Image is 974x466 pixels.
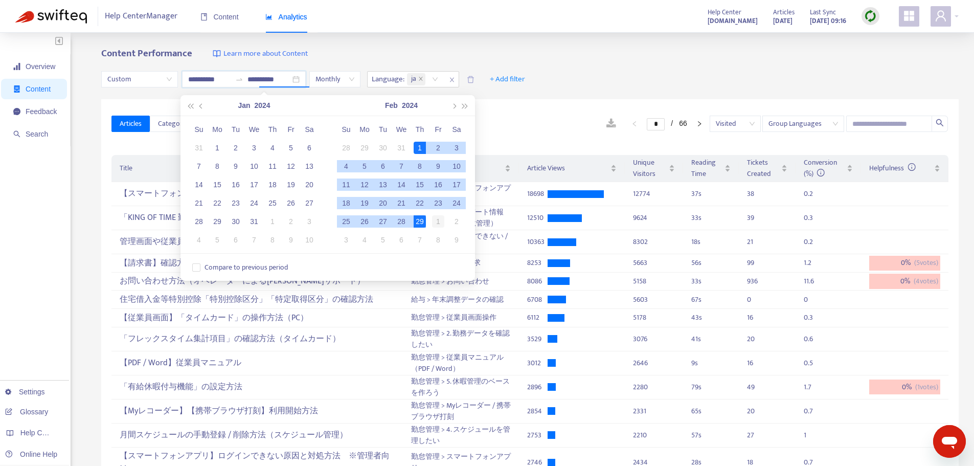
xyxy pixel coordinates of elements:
div: 1.2 [804,257,824,269]
div: 0.2 [804,188,824,199]
span: Help Center [708,7,741,18]
td: 2024-02-27 [374,212,392,231]
li: Next Page [691,118,708,130]
span: ja [411,73,416,85]
div: 31 [248,215,260,228]
td: 2024-02-06 [226,231,245,249]
td: 2024-01-22 [208,194,226,212]
div: 6 [395,234,407,246]
span: delete [467,76,474,83]
td: 2024-01-24 [245,194,263,212]
span: message [13,108,20,115]
span: Title [120,163,386,174]
th: Title [111,155,402,182]
div: お問い合わせ方法（オペレーターによる[PERSON_NAME]サポート） [120,273,394,290]
th: Fr [282,120,300,139]
div: 14 [193,179,205,191]
div: 7 [414,234,426,246]
div: 【請求書】確認方法 [120,255,394,272]
div: 29 [414,215,426,228]
div: 1 [266,215,279,228]
td: 2024-01-09 [226,157,245,175]
td: 2024-02-09 [429,157,447,175]
a: Settings [5,388,45,396]
div: 1 [432,215,444,228]
th: Tickets Created [739,155,795,182]
div: 0 [804,294,824,305]
div: 16 [432,179,444,191]
td: 2024-01-28 [337,139,355,157]
div: 1 [211,142,223,154]
span: container [13,85,20,93]
span: to [235,75,243,83]
td: 2024-01-08 [208,157,226,175]
td: 2024-01-16 [226,175,245,194]
div: 5 [285,142,297,154]
td: 2024-01-19 [282,175,300,194]
span: Unique Visitors [633,157,667,180]
div: 28 [193,215,205,228]
div: 4 [266,142,279,154]
td: 2024-01-06 [300,139,319,157]
button: + Add filter [482,71,533,87]
span: Language : [368,72,406,87]
th: We [245,120,263,139]
span: Compare to previous period [200,262,292,273]
div: 31 [395,142,407,154]
div: 26 [358,215,371,228]
td: 2024-03-09 [447,231,466,249]
td: 2024-02-07 [245,231,263,249]
span: Conversion (%) [804,157,837,180]
td: 2024-02-20 [374,194,392,212]
td: 2024-02-19 [355,194,374,212]
span: Categories [158,118,191,129]
div: 3 [340,234,352,246]
span: ja [407,73,425,85]
div: 0.2 [804,236,824,248]
span: Feedback [26,107,57,116]
span: area-chart [265,13,273,20]
td: 2024-02-03 [447,139,466,157]
div: 0 % [869,256,940,271]
td: 2024-02-01 [263,212,282,231]
td: 2024-02-01 [411,139,429,157]
div: 2 [285,215,297,228]
div: 26 [285,197,297,209]
div: 27 [303,197,315,209]
td: 2024-01-02 [226,139,245,157]
div: 29 [211,215,223,228]
div: 23 [432,197,444,209]
th: Fr [429,120,447,139]
td: 2024-01-21 [190,194,208,212]
th: Th [411,120,429,139]
span: Article Views [527,163,608,174]
div: 2 [432,142,444,154]
span: Help Centers [20,429,62,437]
div: 6 [230,234,242,246]
span: Learn more about Content [223,48,308,60]
td: 2024-01-01 [208,139,226,157]
div: 5603 [633,294,675,305]
div: 「KING OF TIME 勤怠管理」：アップデートのお知らせ（[DATE]） [120,210,394,227]
span: Help Center Manager [105,7,177,26]
td: 2024-01-30 [374,139,392,157]
div: 17 [450,179,463,191]
div: 29 [358,142,371,154]
td: 2024-01-04 [263,139,282,157]
div: 1 [414,142,426,154]
a: [DOMAIN_NAME] [708,15,758,27]
strong: [DATE] 09:16 [810,15,846,27]
div: 8 [432,234,444,246]
td: 2024-02-10 [447,157,466,175]
button: right [691,118,708,130]
td: 2024-01-27 [300,194,319,212]
span: swap-right [235,75,243,83]
td: 2024-02-18 [337,194,355,212]
td: 2024-02-08 [263,231,282,249]
div: 9 [432,160,444,172]
div: 24 [248,197,260,209]
div: 4 [193,234,205,246]
div: 5 [211,234,223,246]
span: Monthly [315,72,354,87]
div: 22 [414,197,426,209]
